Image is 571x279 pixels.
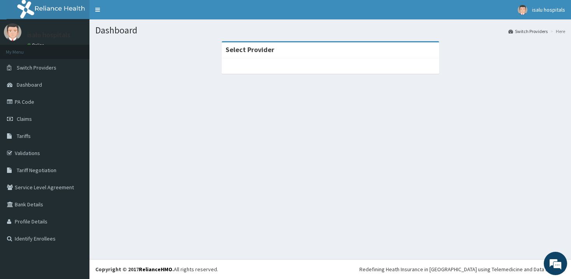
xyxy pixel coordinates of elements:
span: isalu hospitals [532,6,565,13]
span: Claims [17,115,32,122]
div: Redefining Heath Insurance in [GEOGRAPHIC_DATA] using Telemedicine and Data Science! [359,265,565,273]
span: Tariffs [17,133,31,139]
span: Dashboard [17,81,42,88]
li: Here [548,28,565,35]
a: Online [27,42,46,48]
strong: Copyright © 2017 . [95,266,174,273]
p: isalu hospitals [27,31,70,38]
span: Switch Providers [17,64,56,71]
img: User Image [518,5,527,15]
strong: Select Provider [226,45,274,54]
a: Switch Providers [508,28,548,35]
a: RelianceHMO [139,266,172,273]
img: User Image [4,23,21,41]
h1: Dashboard [95,25,565,35]
span: Tariff Negotiation [17,167,56,174]
footer: All rights reserved. [89,259,571,279]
